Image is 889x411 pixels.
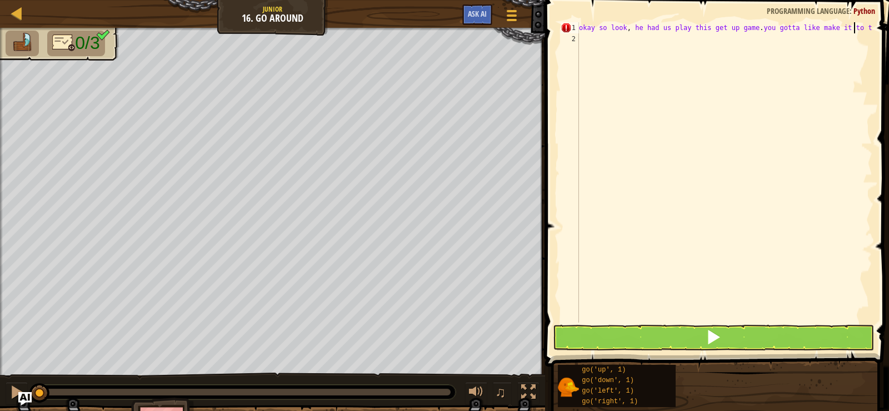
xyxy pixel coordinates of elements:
[582,398,638,405] span: go('right', 1)
[498,4,526,31] button: Show game menu
[517,382,540,405] button: Toggle fullscreen
[582,366,626,374] span: go('up', 1)
[582,387,634,395] span: go('left', 1)
[6,31,39,56] li: Go to the raft.
[558,377,579,398] img: portrait.png
[767,6,850,16] span: Programming language
[468,8,487,19] span: Ask AI
[462,4,492,25] button: Ask AI
[561,33,579,44] div: 2
[6,382,28,405] button: Ctrl + P: Pause
[850,6,853,16] span: :
[47,31,105,56] li: Only 3 lines of code
[495,384,506,400] span: ♫
[553,325,874,350] button: Shift+Enter: Run current code.
[853,6,875,16] span: Python
[75,33,99,53] span: 0/3
[582,377,634,384] span: go('down', 1)
[18,392,32,405] button: Ask AI
[465,382,487,405] button: Adjust volume
[493,382,512,405] button: ♫
[561,22,579,33] div: 1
